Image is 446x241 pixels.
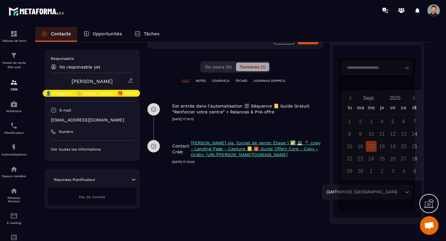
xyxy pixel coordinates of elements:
[345,103,420,177] div: Calendar wrapper
[2,208,26,229] a: emailemailE-mailing
[79,195,105,199] span: Pas de donnée
[51,31,71,37] p: Contacts
[205,64,232,69] span: En cours (0)
[202,63,235,71] button: En cours (0)
[235,79,247,83] p: TÂCHES
[2,161,26,182] a: automationsautomationsEspace membre
[2,109,26,113] p: Webinaire
[2,39,26,42] p: Tableau de bord
[196,79,206,83] p: NOTES
[10,212,18,220] img: email
[172,117,323,121] p: [DATE] 17:10:12
[2,117,26,139] a: schedulerschedulerPlanificateur
[35,27,77,42] a: Contacts
[10,52,18,59] img: formation
[240,64,265,69] span: Terminés (1)
[10,79,18,86] img: formation
[2,139,26,161] a: automationsautomationsAutomatisations
[253,79,285,83] p: JOURNAUX D'APPELS
[322,185,412,199] div: Search for option
[93,31,122,37] p: Opportunités
[236,63,269,71] button: Terminés (1)
[2,74,26,96] a: formationformationCRM
[46,91,137,95] p: 👤 Prospect - 📒 Guide Centre - 🎁 Offert
[9,6,64,17] img: logo
[2,61,26,69] p: Tunnel de vente Site web
[325,189,399,195] span: (GMT+01:00) [GEOGRAPHIC_DATA]
[77,27,128,42] a: Opportunités
[345,116,420,177] div: Calendar days
[181,79,190,83] p: TOUT
[172,160,323,164] p: [DATE] 17:10:00
[128,27,166,42] a: Tâches
[51,147,133,152] p: Voir toutes les informations
[172,103,322,115] p: Est entrée dans l’automatisation 🎬 Séquence 📒 Guide Gratuit “Renforcer votre centre” + Relances &...
[10,165,18,173] img: automations
[59,129,73,134] p: Numéro
[59,108,71,113] p: E-mail
[2,47,26,74] a: formationformationTunnel de vente Site web
[2,221,26,225] p: E-mailing
[2,131,26,134] p: Planificateur
[2,153,26,156] p: Automatisations
[10,187,18,195] img: social-network
[10,122,18,129] img: scheduler
[172,143,189,155] p: Contact Créé:
[2,196,26,203] p: Réseaux Sociaux
[51,56,133,61] p: Responsable
[59,64,100,69] p: No responsable yet
[2,25,26,47] a: formationformationTableau de bord
[10,100,18,108] img: automations
[54,177,95,182] p: Réponses Planificateur
[144,31,160,37] p: Tâches
[2,174,26,178] p: Espace membre
[10,30,18,37] img: formation
[72,78,113,84] a: [PERSON_NAME]
[420,216,439,235] div: Ouvrir le chat
[2,182,26,208] a: social-networksocial-networkRéseaux Sociaux
[51,117,133,123] p: [EMAIL_ADDRESS][DOMAIN_NAME]
[2,96,26,117] a: automationsautomationsWebinaire
[191,140,322,158] p: [PERSON_NAME] via ,Tunnel de vente: Étape 1 ✅ 💻 📱 copy - Landing Page - Capture 📒 🎁 Guide Offert ...
[2,88,26,91] p: CRM
[212,79,229,83] p: COURRIELS
[10,144,18,151] img: automations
